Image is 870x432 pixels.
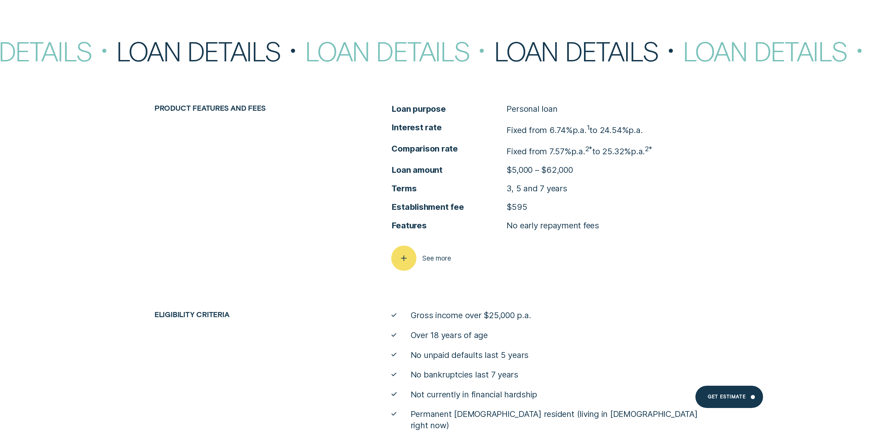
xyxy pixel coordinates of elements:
span: p.a. [629,125,643,135]
div: Loan Details [116,38,305,64]
div: Eligibility criteria [150,310,340,319]
span: Gross income over $25,000 p.a. [411,310,531,321]
span: Per Annum [629,125,643,135]
button: See more [391,246,451,271]
p: Fixed from 6.74% to 24.54% [507,122,643,136]
span: Terms [391,183,507,194]
span: Per Annum [573,125,587,135]
div: Product features and fees [150,104,340,112]
span: p.a. [631,146,645,156]
span: Interest rate [391,122,507,133]
span: See more [422,254,451,262]
span: No bankruptcies last 7 years [411,369,518,380]
sup: 1 [587,123,590,132]
span: Features [391,220,507,231]
span: Loan purpose [391,104,507,115]
p: $5,000 – $62,000 [507,165,573,176]
span: p.a. [573,125,587,135]
span: Over 18 years of age [411,330,488,341]
a: Get Estimate [695,386,763,408]
p: Fixed from 7.57% to 25.32% [507,143,652,157]
span: p.a. [571,146,585,156]
div: Loan Details [305,38,494,64]
span: Establishment fee [391,202,507,213]
span: Comparison rate [391,143,507,154]
p: No early repayment fees [507,220,599,231]
span: Not currently in financial hardship [411,389,537,400]
span: No unpaid defaults last 5 years [411,350,529,361]
div: Loan Details [494,38,683,64]
p: Personal loan [507,104,557,115]
span: Per Annum [571,146,585,156]
span: Permanent [DEMOGRAPHIC_DATA] resident (living in [DEMOGRAPHIC_DATA] right now) [411,409,716,431]
span: Per Annum [631,146,645,156]
span: Loan amount [391,165,507,176]
p: 3, 5 and 7 years [507,183,567,194]
p: $595 [507,202,527,213]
